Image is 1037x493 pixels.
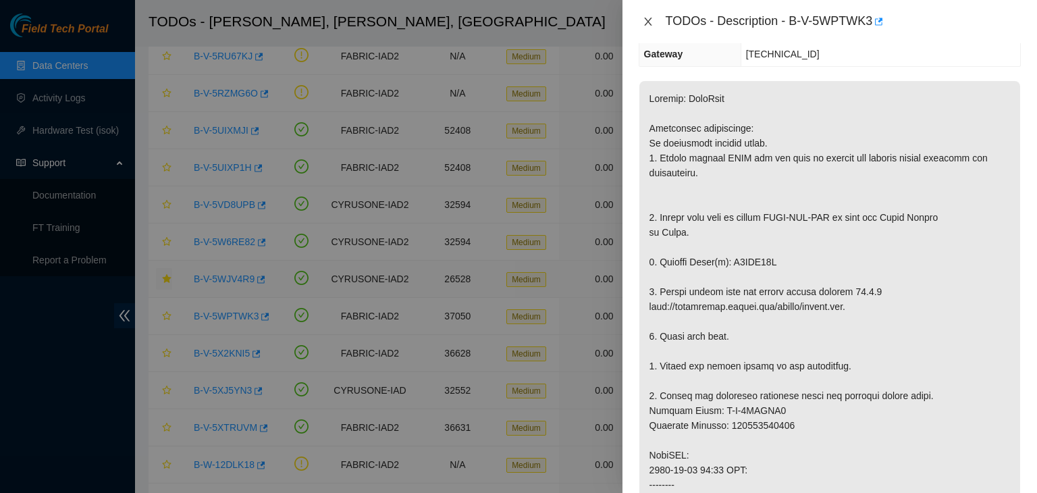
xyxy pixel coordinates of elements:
[746,49,820,59] span: [TECHNICAL_ID]
[666,11,1021,32] div: TODOs - Description - B-V-5WPTWK3
[644,49,683,59] span: Gateway
[639,16,658,28] button: Close
[643,16,654,27] span: close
